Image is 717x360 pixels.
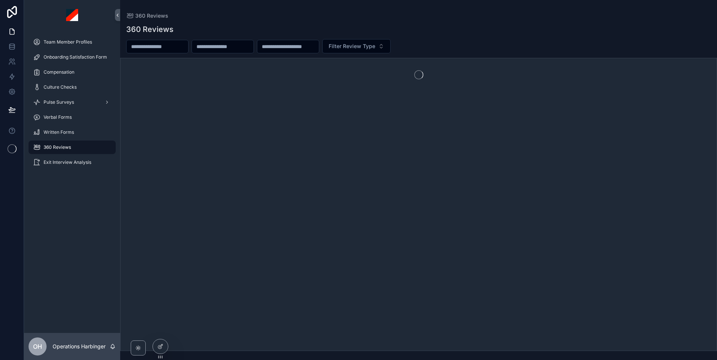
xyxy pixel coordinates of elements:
[135,12,168,20] span: 360 Reviews
[29,80,116,94] a: Culture Checks
[44,99,74,105] span: Pulse Surveys
[44,114,72,120] span: Verbal Forms
[44,159,91,165] span: Exit Interview Analysis
[44,84,77,90] span: Culture Checks
[29,156,116,169] a: Exit Interview Analysis
[29,95,116,109] a: Pulse Surveys
[33,342,42,351] span: OH
[322,39,391,53] button: Select Button
[29,35,116,49] a: Team Member Profiles
[44,144,71,150] span: 360 Reviews
[126,24,174,35] h1: 360 Reviews
[24,30,120,179] div: scrollable content
[53,343,106,350] p: Operations Harbinger
[29,110,116,124] a: Verbal Forms
[44,69,74,75] span: Compensation
[29,141,116,154] a: 360 Reviews
[29,126,116,139] a: Written Forms
[126,12,168,20] a: 360 Reviews
[329,42,375,50] span: Filter Review Type
[44,39,92,45] span: Team Member Profiles
[44,54,107,60] span: Onboarding Satisfaction Form
[29,65,116,79] a: Compensation
[29,50,116,64] a: Onboarding Satisfaction Form
[66,9,78,21] img: App logo
[44,129,74,135] span: Written Forms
